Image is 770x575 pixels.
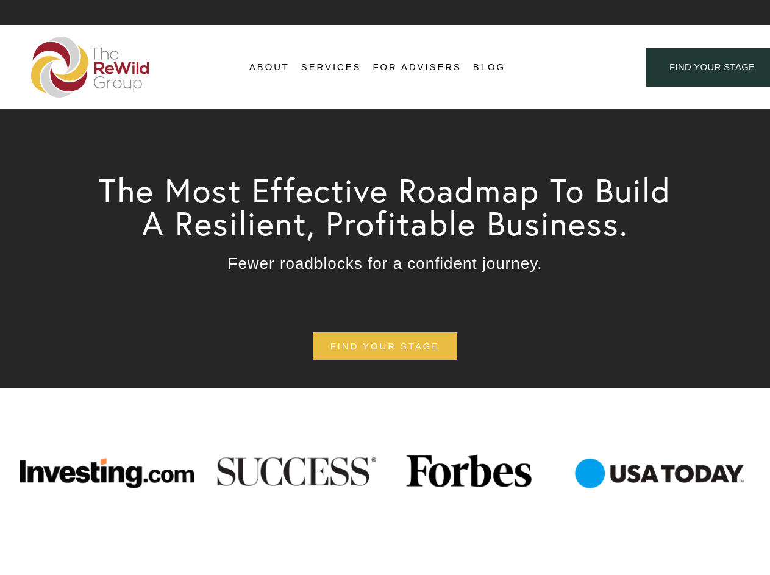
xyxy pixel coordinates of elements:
[373,59,461,77] a: For Advisers
[473,59,505,77] a: Blog
[301,59,362,76] span: Services
[31,37,151,98] img: The ReWild Group
[301,59,362,77] a: folder dropdown
[249,59,290,77] a: folder dropdown
[313,332,457,360] a: find your stage
[99,170,682,244] span: The Most Effective Roadmap To Build A Resilient, Profitable Business.
[228,254,543,273] span: Fewer roadblocks for a confident journey.
[249,59,290,76] span: About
